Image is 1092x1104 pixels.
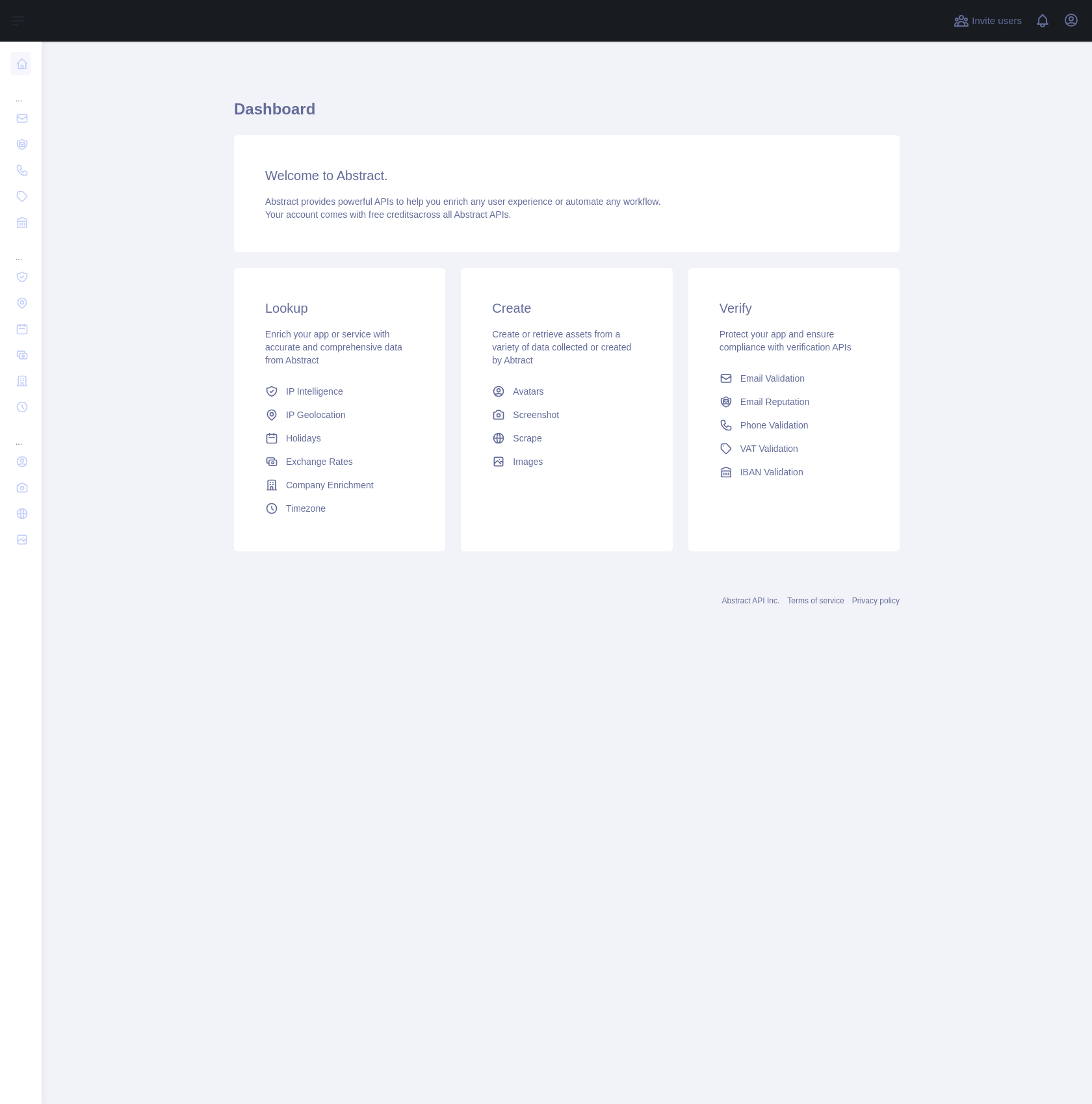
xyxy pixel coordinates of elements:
span: Abstract provides powerful APIs to help you enrich any user experience or automate any workflow. [265,196,661,207]
a: IP Geolocation [260,403,419,427]
span: Avatars [513,385,543,398]
h1: Dashboard [234,99,900,130]
span: Images [513,455,543,468]
span: IP Intelligence [286,385,343,398]
a: Holidays [260,427,419,450]
h3: Create [492,299,641,317]
a: VAT Validation [714,437,874,460]
span: Invite users [972,14,1022,29]
a: Scrape [487,427,646,450]
a: Email Reputation [714,390,874,414]
h3: Welcome to Abstract. [265,166,868,185]
span: VAT Validation [740,442,798,455]
a: Company Enrichment [260,473,419,497]
span: Screenshot [513,408,559,421]
a: Phone Validation [714,414,874,437]
button: Invite users [951,10,1024,31]
span: IBAN Validation [740,466,803,479]
a: IBAN Validation [714,460,874,484]
span: Your account comes with across all Abstract APIs. [265,209,511,220]
span: Create or retrieve assets from a variety of data collected or created by Abtract [492,329,631,365]
span: Exchange Rates [286,455,353,468]
a: Email Validation [714,367,874,390]
a: Screenshot [487,403,646,427]
h3: Verify [720,299,868,317]
span: Phone Validation [740,419,809,432]
span: free credits [369,209,413,220]
span: Scrape [513,432,541,445]
h3: Lookup [265,299,414,317]
a: IP Intelligence [260,380,419,403]
span: Email Reputation [740,395,810,408]
span: Protect your app and ensure compliance with verification APIs [720,329,851,352]
div: ... [10,237,31,263]
a: Avatars [487,380,646,403]
a: Privacy policy [852,596,900,605]
a: Timezone [260,497,419,520]
span: IP Geolocation [286,408,346,421]
a: Abstract API Inc. [722,596,780,605]
span: Timezone [286,502,326,515]
span: Company Enrichment [286,479,374,492]
span: Enrich your app or service with accurate and comprehensive data from Abstract [265,329,402,365]
a: Images [487,450,646,473]
div: ... [10,421,31,447]
a: Terms of service [787,596,844,605]
div: ... [10,78,31,104]
a: Exchange Rates [260,450,419,473]
span: Holidays [286,432,321,445]
span: Email Validation [740,372,805,385]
